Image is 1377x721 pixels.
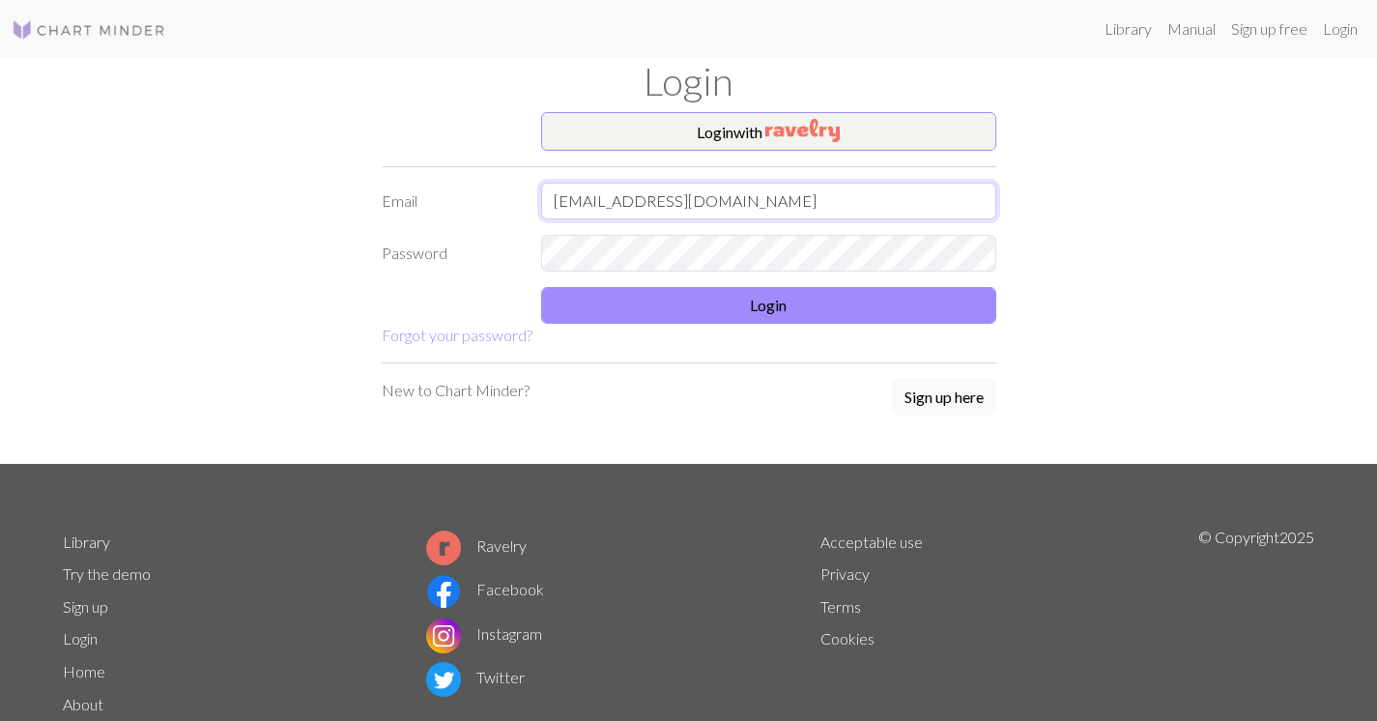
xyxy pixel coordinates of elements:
a: Acceptable use [820,533,923,551]
button: Loginwith [541,112,996,151]
button: Login [541,287,996,324]
img: Logo [12,18,166,42]
a: Sign up here [892,379,996,418]
button: Sign up here [892,379,996,416]
a: Terms [820,597,861,616]
img: Facebook logo [426,574,461,609]
label: Email [370,183,530,219]
img: Twitter logo [426,662,461,697]
a: About [63,695,103,713]
h1: Login [51,58,1327,104]
a: Cookies [820,629,875,648]
a: Instagram [426,624,542,643]
a: Login [1315,10,1365,48]
a: Privacy [820,564,870,583]
a: Manual [1160,10,1223,48]
a: Forgot your password? [382,326,532,344]
a: Facebook [426,580,544,598]
a: Try the demo [63,564,151,583]
a: Library [63,533,110,551]
a: Library [1097,10,1160,48]
img: Ravelry logo [426,531,461,565]
label: Password [370,235,530,272]
p: New to Chart Minder? [382,379,530,402]
a: Twitter [426,668,525,686]
a: Login [63,629,98,648]
img: Instagram logo [426,619,461,653]
a: Sign up free [1223,10,1315,48]
a: Ravelry [426,536,527,555]
a: Sign up [63,597,108,616]
a: Home [63,662,105,680]
img: Ravelry [765,119,840,142]
p: © Copyright 2025 [1198,526,1314,721]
